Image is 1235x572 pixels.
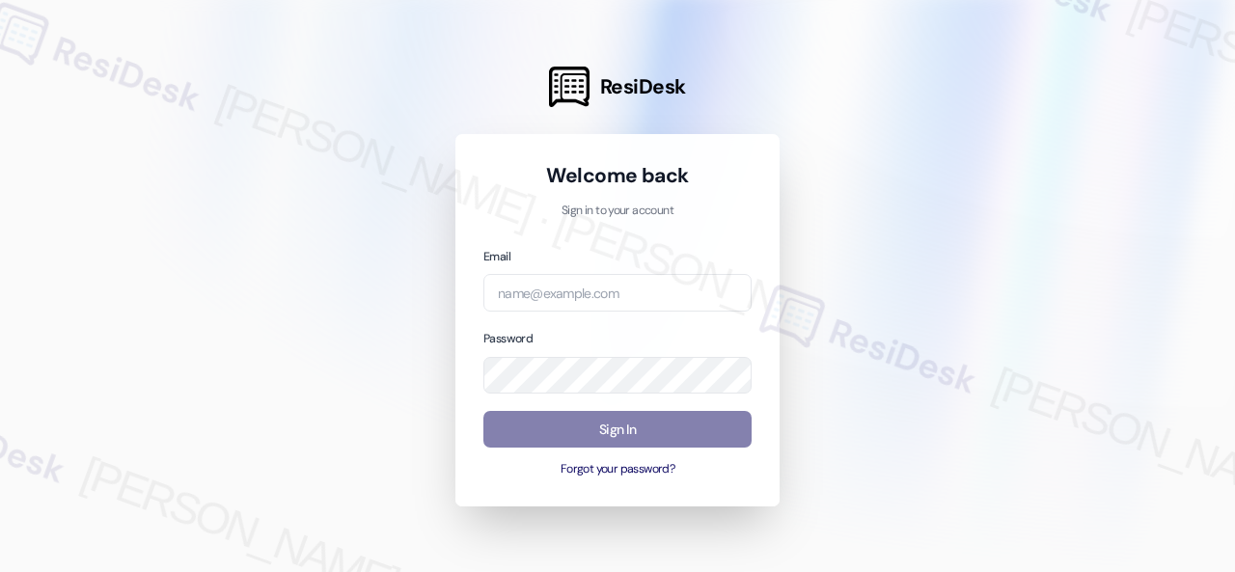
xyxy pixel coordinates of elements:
h1: Welcome back [483,162,752,189]
button: Forgot your password? [483,461,752,478]
input: name@example.com [483,274,752,312]
img: ResiDesk Logo [549,67,590,107]
label: Email [483,249,510,264]
label: Password [483,331,533,346]
button: Sign In [483,411,752,449]
p: Sign in to your account [483,203,752,220]
span: ResiDesk [600,73,686,100]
